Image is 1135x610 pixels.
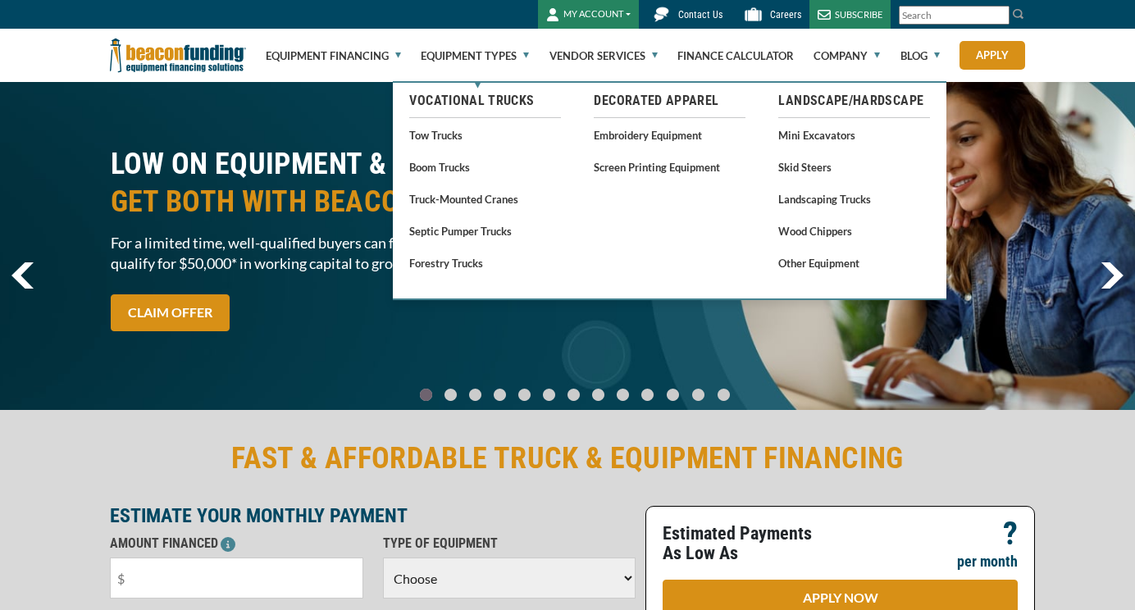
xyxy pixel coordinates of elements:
input: $ [110,558,363,599]
a: Other Equipment [778,253,930,273]
a: Go To Slide 5 [540,388,559,402]
a: Go To Slide 1 [441,388,461,402]
a: Forestry Trucks [409,253,561,273]
a: Skid Steers [778,157,930,177]
a: Go To Slide 0 [417,388,436,402]
a: Apply [960,41,1025,70]
img: Search [1012,7,1025,20]
a: Equipment Financing [266,30,401,82]
p: per month [957,552,1018,571]
a: Company [814,30,880,82]
h2: LOW ON EQUIPMENT & CASH? [111,145,558,221]
a: Go To Slide 10 [663,388,683,402]
a: Wood Chippers [778,221,930,241]
a: CLAIM OFFER [111,294,230,331]
a: Go To Slide 11 [688,388,709,402]
span: Contact Us [678,9,722,20]
a: Go To Slide 9 [638,388,658,402]
a: next [1101,262,1124,289]
a: Vendor Services [549,30,658,82]
img: Right Navigator [1101,262,1124,289]
a: Screen Printing Equipment [594,157,745,177]
a: Equipment Types [421,30,529,82]
a: Go To Slide 3 [490,388,510,402]
a: Landscaping Trucks [778,189,930,209]
a: Go To Slide 4 [515,388,535,402]
img: Left Navigator [11,262,34,289]
a: Septic Pumper Trucks [409,221,561,241]
a: Decorated Apparel [594,91,745,111]
a: Truck-Mounted Cranes [409,189,561,209]
a: Embroidery Equipment [594,125,745,145]
p: ? [1003,524,1018,544]
a: Boom Trucks [409,157,561,177]
p: ESTIMATE YOUR MONTHLY PAYMENT [110,506,636,526]
p: AMOUNT FINANCED [110,534,363,553]
a: Landscape/Hardscape [778,91,930,111]
a: Blog [900,30,940,82]
a: Go To Slide 2 [466,388,485,402]
a: Go To Slide 6 [564,388,584,402]
a: Vocational Trucks [409,91,561,111]
input: Search [899,6,1010,25]
a: Go To Slide 8 [613,388,633,402]
img: Beacon Funding Corporation logo [110,29,246,82]
a: Finance Calculator [677,30,794,82]
span: GET BOTH WITH BEACON! [111,183,558,221]
a: Go To Slide 7 [589,388,609,402]
p: TYPE OF EQUIPMENT [383,534,636,553]
a: previous [11,262,34,289]
span: Careers [770,9,801,20]
p: Estimated Payments As Low As [663,524,831,563]
a: Go To Slide 12 [713,388,734,402]
h2: FAST & AFFORDABLE TRUCK & EQUIPMENT FINANCING [110,439,1025,477]
a: Mini Excavators [778,125,930,145]
span: For a limited time, well-qualified buyers can finance equipment and qualify for $50,000* in worki... [111,233,558,274]
a: Tow Trucks [409,125,561,145]
a: Clear search text [992,9,1005,22]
